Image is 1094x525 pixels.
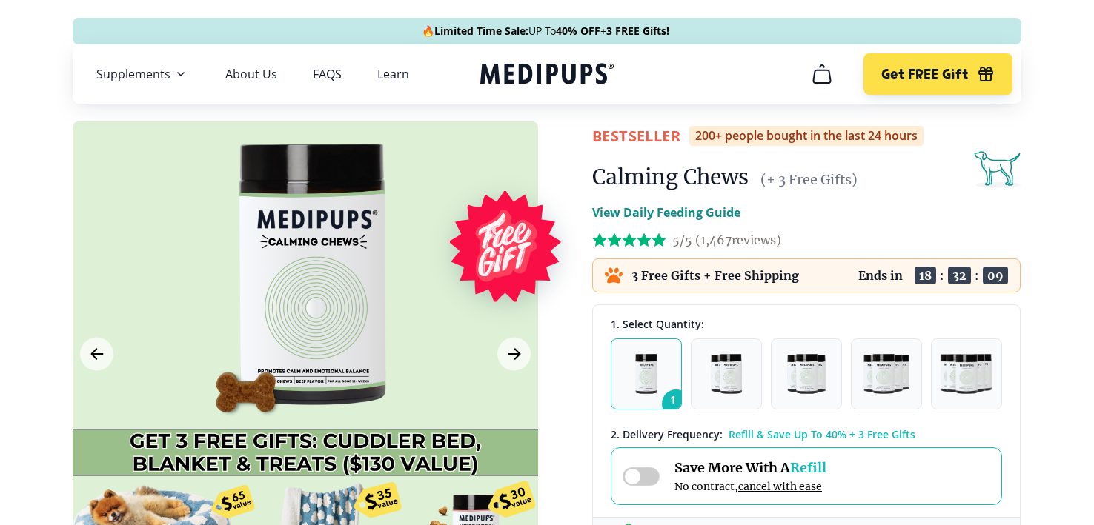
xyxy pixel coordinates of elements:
span: 5/5 ( 1,467 reviews) [672,233,781,247]
div: 1. Select Quantity: [611,317,1002,331]
p: Ends in [858,268,903,283]
span: BestSeller [592,126,680,146]
button: Supplements [96,65,190,83]
span: cancel with ease [738,480,822,493]
a: Medipups [480,60,614,90]
a: About Us [225,67,277,81]
span: Supplements [96,67,170,81]
a: FAQS [313,67,342,81]
button: Get FREE Gift [863,53,1012,95]
span: (+ 3 Free Gifts) [760,171,858,188]
span: 18 [915,267,936,284]
button: Next Image [497,338,531,371]
p: View Daily Feeding Guide [592,204,740,221]
h1: Calming Chews [592,164,749,190]
button: 1 [611,338,682,409]
span: Refill & Save Up To 40% + 3 Free Gifts [729,427,915,441]
span: : [975,268,979,283]
a: Learn [377,67,409,81]
span: 32 [948,267,971,284]
button: cart [804,56,840,92]
button: Previous Image [80,338,113,371]
span: No contract, [674,480,826,493]
span: Refill [790,459,826,476]
span: 2 . Delivery Frequency: [611,427,723,441]
span: : [940,268,944,283]
img: Pack of 1 - Natural Dog Supplements [635,354,658,394]
span: 09 [983,267,1008,284]
img: Pack of 2 - Natural Dog Supplements [711,354,742,394]
img: Pack of 5 - Natural Dog Supplements [940,354,993,394]
span: 1 [662,389,690,418]
p: 3 Free Gifts + Free Shipping [631,268,799,283]
img: Pack of 4 - Natural Dog Supplements [863,354,909,394]
img: Pack of 3 - Natural Dog Supplements [787,354,826,394]
span: Save More With A [674,459,826,476]
span: Get FREE Gift [881,66,968,83]
div: 200+ people bought in the last 24 hours [689,126,924,146]
span: 🔥 UP To + [422,24,669,39]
